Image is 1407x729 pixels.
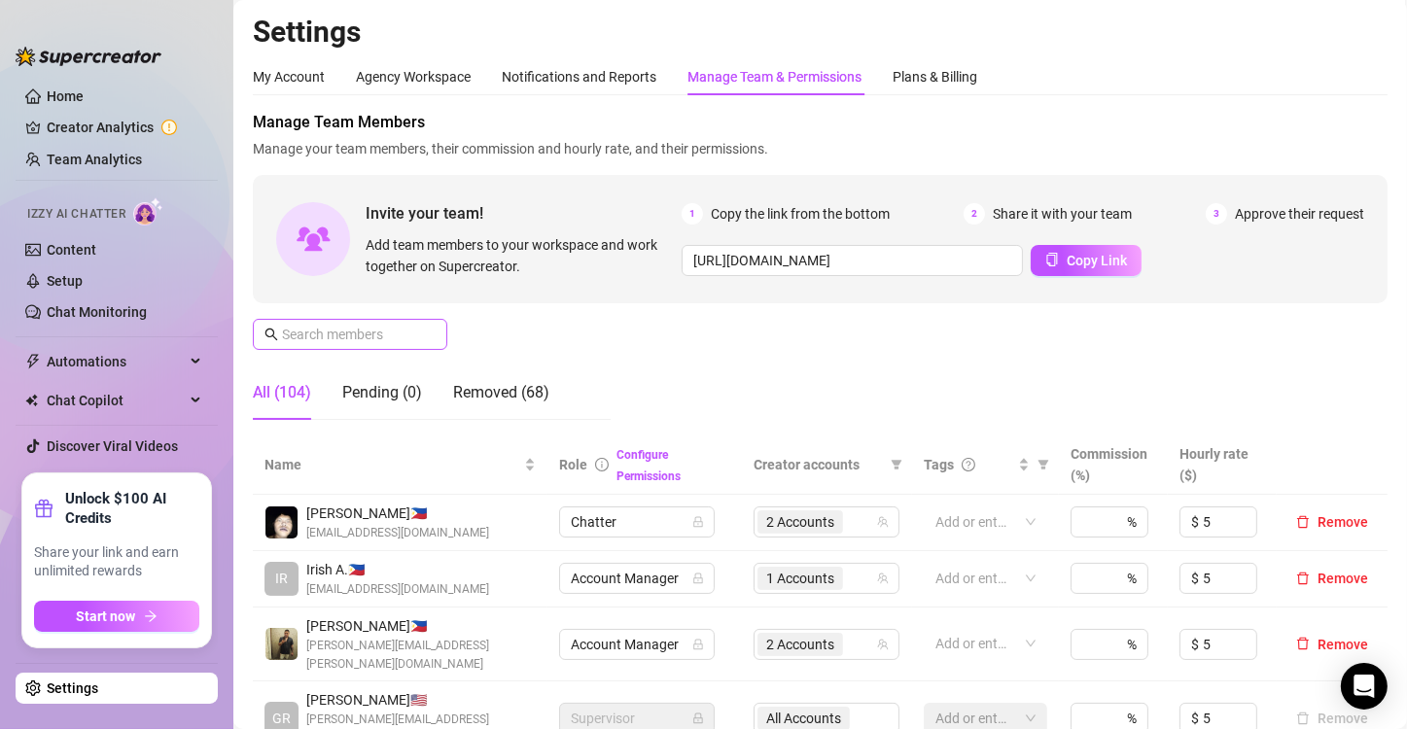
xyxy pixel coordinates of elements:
[47,112,202,143] a: Creator Analytics exclamation-circle
[253,435,547,495] th: Name
[1034,450,1053,479] span: filter
[47,438,178,454] a: Discover Viral Videos
[47,273,83,289] a: Setup
[25,354,41,369] span: thunderbolt
[306,559,489,580] span: Irish A. 🇵🇭
[571,507,703,537] span: Chatter
[144,609,158,623] span: arrow-right
[893,66,977,87] div: Plans & Billing
[595,458,609,471] span: info-circle
[265,628,298,660] img: Allen Valenzuela
[366,234,674,277] span: Add team members to your workspace and work together on Supercreator.
[1296,515,1310,529] span: delete
[47,152,142,167] a: Team Analytics
[342,381,422,404] div: Pending (0)
[1168,435,1277,495] th: Hourly rate ($)
[571,564,703,593] span: Account Manager
[133,197,163,226] img: AI Chatter
[253,14,1388,51] h2: Settings
[1341,663,1388,710] div: Open Intercom Messenger
[687,66,862,87] div: Manage Team & Permissions
[253,66,325,87] div: My Account
[306,524,489,542] span: [EMAIL_ADDRESS][DOMAIN_NAME]
[47,304,147,320] a: Chat Monitoring
[47,88,84,104] a: Home
[757,633,843,656] span: 2 Accounts
[682,203,703,225] span: 1
[1045,253,1059,266] span: copy
[766,634,834,655] span: 2 Accounts
[272,708,291,729] span: GR
[993,203,1132,225] span: Share it with your team
[34,543,199,581] span: Share your link and earn unlimited rewards
[754,454,883,475] span: Creator accounts
[1206,203,1227,225] span: 3
[1318,571,1368,586] span: Remove
[766,511,834,533] span: 2 Accounts
[692,712,704,724] span: lock
[877,516,889,528] span: team
[1288,510,1376,534] button: Remove
[891,459,902,470] span: filter
[962,458,975,471] span: question-circle
[571,630,703,659] span: Account Manager
[1296,637,1310,650] span: delete
[887,450,906,479] span: filter
[25,394,38,407] img: Chat Copilot
[275,568,288,589] span: IR
[1059,435,1168,495] th: Commission (%)
[306,689,536,711] span: [PERSON_NAME] 🇺🇸
[253,381,311,404] div: All (104)
[253,111,1388,134] span: Manage Team Members
[264,454,520,475] span: Name
[453,381,549,404] div: Removed (68)
[559,457,587,472] span: Role
[27,205,125,224] span: Izzy AI Chatter
[47,346,185,377] span: Automations
[1235,203,1364,225] span: Approve their request
[1067,253,1127,268] span: Copy Link
[877,639,889,650] span: team
[47,385,185,416] span: Chat Copilot
[877,573,889,584] span: team
[766,568,834,589] span: 1 Accounts
[366,201,682,226] span: Invite your team!
[692,573,704,584] span: lock
[757,567,843,590] span: 1 Accounts
[964,203,985,225] span: 2
[692,639,704,650] span: lock
[1296,572,1310,585] span: delete
[1288,567,1376,590] button: Remove
[306,580,489,599] span: [EMAIL_ADDRESS][DOMAIN_NAME]
[1038,459,1049,470] span: filter
[265,506,298,538] img: Chino Panyaco
[34,601,199,632] button: Start nowarrow-right
[1031,245,1142,276] button: Copy Link
[264,328,278,341] span: search
[306,503,489,524] span: [PERSON_NAME] 🇵🇭
[306,637,536,674] span: [PERSON_NAME][EMAIL_ADDRESS][PERSON_NAME][DOMAIN_NAME]
[924,454,954,475] span: Tags
[1288,633,1376,656] button: Remove
[616,448,681,483] a: Configure Permissions
[16,47,161,66] img: logo-BBDzfeDw.svg
[757,510,843,534] span: 2 Accounts
[282,324,420,345] input: Search members
[692,516,704,528] span: lock
[253,138,1388,159] span: Manage your team members, their commission and hourly rate, and their permissions.
[77,608,136,624] span: Start now
[711,203,890,225] span: Copy the link from the bottom
[306,615,536,637] span: [PERSON_NAME] 🇵🇭
[1318,637,1368,652] span: Remove
[502,66,656,87] div: Notifications and Reports
[356,66,471,87] div: Agency Workspace
[47,242,96,258] a: Content
[65,489,199,528] strong: Unlock $100 AI Credits
[47,680,98,696] a: Settings
[1318,514,1368,530] span: Remove
[34,499,53,518] span: gift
